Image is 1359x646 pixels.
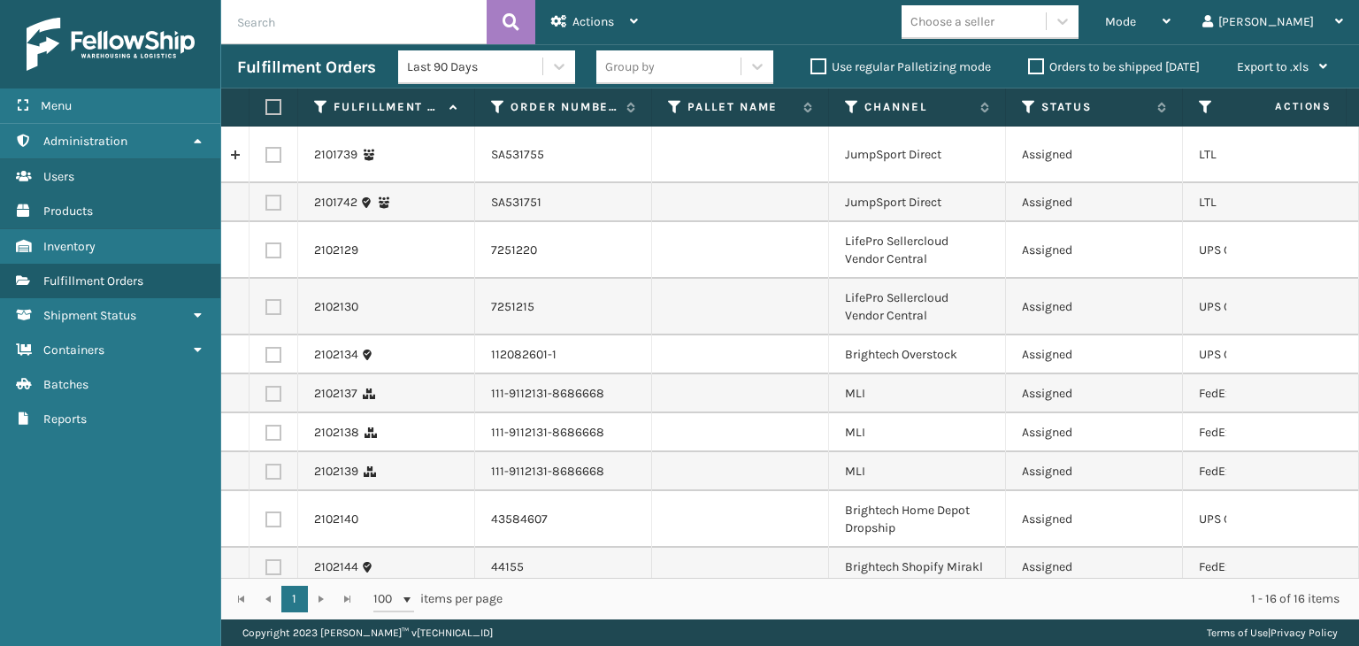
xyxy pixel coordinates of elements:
[373,590,400,608] span: 100
[407,58,544,76] div: Last 90 Days
[829,222,1006,279] td: LifePro Sellercloud Vendor Central
[475,127,652,183] td: SA531755
[829,548,1006,587] td: Brightech Shopify Mirakl
[511,99,618,115] label: Order Number
[314,346,358,364] a: 2102134
[605,58,655,76] div: Group by
[1006,548,1183,587] td: Assigned
[475,548,652,587] td: 44155
[475,452,652,491] td: 111-9112131-8686668
[829,452,1006,491] td: MLI
[43,342,104,358] span: Containers
[43,273,143,288] span: Fulfillment Orders
[1006,452,1183,491] td: Assigned
[281,586,308,612] a: 1
[242,619,493,646] p: Copyright 2023 [PERSON_NAME]™ v [TECHNICAL_ID]
[864,99,971,115] label: Channel
[829,374,1006,413] td: MLI
[314,242,358,259] a: 2102129
[43,169,74,184] span: Users
[43,239,96,254] span: Inventory
[1105,14,1136,29] span: Mode
[1207,627,1268,639] a: Terms of Use
[1006,183,1183,222] td: Assigned
[1006,491,1183,548] td: Assigned
[314,298,358,316] a: 2102130
[829,335,1006,374] td: Brightech Overstock
[43,134,127,149] span: Administration
[475,413,652,452] td: 111-9112131-8686668
[1041,99,1148,115] label: Status
[1006,222,1183,279] td: Assigned
[829,183,1006,222] td: JumpSport Direct
[314,511,358,528] a: 2102140
[527,590,1340,608] div: 1 - 16 of 16 items
[475,335,652,374] td: 112082601-1
[1219,92,1342,121] span: Actions
[687,99,795,115] label: Pallet Name
[1237,59,1309,74] span: Export to .xls
[910,12,994,31] div: Choose a seller
[237,57,375,78] h3: Fulfillment Orders
[1006,335,1183,374] td: Assigned
[1006,127,1183,183] td: Assigned
[829,491,1006,548] td: Brightech Home Depot Dropship
[829,413,1006,452] td: MLI
[27,18,195,71] img: logo
[334,99,441,115] label: Fulfillment Order Id
[475,491,652,548] td: 43584607
[314,385,357,403] a: 2102137
[43,377,88,392] span: Batches
[475,374,652,413] td: 111-9112131-8686668
[572,14,614,29] span: Actions
[475,183,652,222] td: SA531751
[314,558,358,576] a: 2102144
[829,127,1006,183] td: JumpSport Direct
[373,586,503,612] span: items per page
[314,424,359,442] a: 2102138
[314,463,358,481] a: 2102139
[43,204,93,219] span: Products
[314,146,357,164] a: 2101739
[43,308,136,323] span: Shipment Status
[475,279,652,335] td: 7251215
[1271,627,1338,639] a: Privacy Policy
[829,279,1006,335] td: LifePro Sellercloud Vendor Central
[1028,59,1200,74] label: Orders to be shipped [DATE]
[810,59,991,74] label: Use regular Palletizing mode
[1207,619,1338,646] div: |
[1006,413,1183,452] td: Assigned
[475,222,652,279] td: 7251220
[314,194,357,211] a: 2101742
[41,98,72,113] span: Menu
[43,411,87,427] span: Reports
[1006,374,1183,413] td: Assigned
[1006,279,1183,335] td: Assigned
